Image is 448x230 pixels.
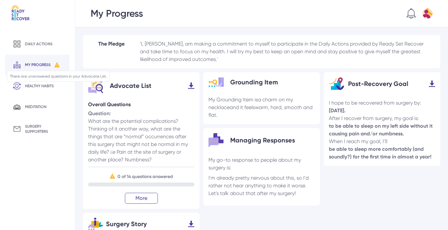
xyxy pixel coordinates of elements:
div: my progress [25,62,51,67]
div: The Pledge [98,40,125,63]
div: Overall Questions [88,101,194,108]
img: Download icn [429,81,435,87]
div: meditation [25,104,46,109]
img: Illustration da3 [329,77,344,90]
img: Warning [110,174,115,179]
img: Logo [12,5,29,21]
div: 0 [118,174,120,180]
div: Question: [88,110,111,117]
div: After I recover from surgery, my goal is: When I reach my goal, I'll: [329,99,435,161]
img: My progress icn [13,61,21,69]
div: 'I, [PERSON_NAME], am making a commitment to myself to participate in the Daily Actions provided ... [140,40,425,63]
img: Daily action icn [13,40,21,48]
img: Download icn [188,221,194,227]
a: Logo [5,5,69,33]
div: My Grounding Item is and it feels [208,96,315,119]
div: Daily actions [25,41,53,47]
img: Illustration da1 [88,77,103,94]
div: What are the potential complications? Thinking of it another way, what are the things that are “n... [88,110,194,167]
div: of 14 questions answered [122,174,173,180]
button: More [125,193,158,204]
img: Warning [54,62,60,67]
a: Daily action icn Daily actions [5,33,69,55]
div: be able to sleep more comfortably (and soundly?) for the first time in almost a year! [329,145,435,161]
div: I hope to be recovered from surgery by: [329,99,435,115]
img: Illustration da2 [208,77,224,87]
a: Healthy habits icn healthy habits [5,75,69,97]
img: Default profile pic 10 [422,8,433,19]
span: warm, hard, smooth and flat. [208,104,313,118]
img: Meditation icn [13,103,21,111]
img: Healthy habits icn [13,82,21,90]
img: Illustration da6 [208,133,224,147]
a: My progress icn my progress Warning [5,55,69,76]
img: Notification [406,8,416,19]
div: Managing Responses [230,136,295,145]
div: [DATE]. [329,107,435,115]
a: Meditation icn meditation [5,97,69,118]
img: Surgery supporters icn [13,125,21,133]
img: Download icn [188,82,194,89]
div: surgery supporters [25,124,62,134]
div: My go-to response to people about my surgery is: [208,156,315,174]
div: to be able to sleep on my left side without it causing pain and/or numbness. [329,122,435,138]
div: Surgery Story [106,219,147,228]
div: Post-Recovery Goal [348,79,408,88]
div: healthy habits [25,83,54,89]
div: Grounding Item [230,78,278,87]
a: Surgery supporters icn surgery supporters [5,117,69,141]
div: Advocate List [110,81,151,90]
div: My Progress [91,8,143,19]
p: I'm already pretty nervous about this, so I'd rather not hear anything to make it worse. Let's ta... [208,174,315,197]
